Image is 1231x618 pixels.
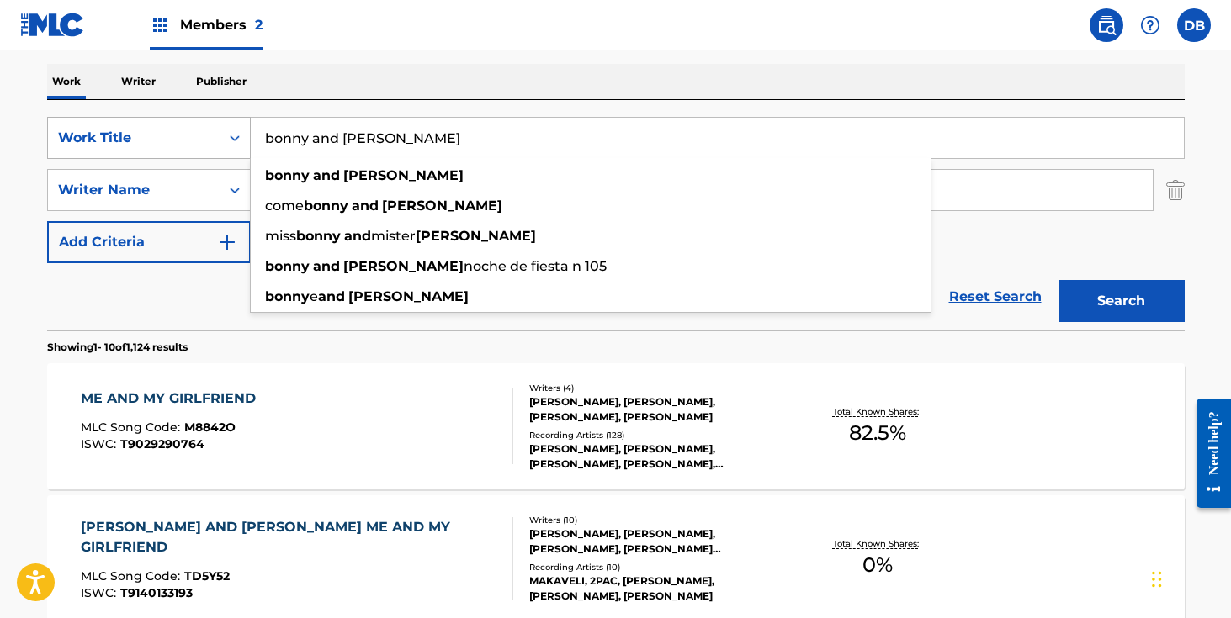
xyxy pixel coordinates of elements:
[47,117,1185,330] form: Search Form
[849,418,906,448] span: 82.5 %
[81,568,184,584] span: MLC Song Code :
[120,585,193,600] span: T9140133193
[217,232,237,252] img: 9d2ae6d4665cec9f34b9.svg
[47,363,1185,489] a: ME AND MY GIRLFRIENDMLC Song Code:M8842OISWC:T9029290764Writers (4)[PERSON_NAME], [PERSON_NAME], ...
[464,258,607,274] span: noche de fiesta n 105
[20,13,85,37] img: MLC Logo
[941,278,1050,315] a: Reset Search
[296,228,341,244] strong: bonny
[81,585,120,600] span: ISWC :
[1090,8,1123,42] a: Public Search
[371,228,416,244] span: mister
[529,573,783,604] div: MAKAVELI, 2PAC, [PERSON_NAME], [PERSON_NAME], [PERSON_NAME]
[833,537,923,550] p: Total Known Shares:
[265,167,310,183] strong: bonny
[1166,169,1185,211] img: Delete Criterion
[47,221,251,263] button: Add Criteria
[313,167,340,183] strong: and
[47,64,86,99] p: Work
[81,517,499,557] div: [PERSON_NAME] AND [PERSON_NAME] ME AND MY GIRLFRIEND
[382,198,502,214] strong: [PERSON_NAME]
[58,128,210,148] div: Work Title
[265,228,296,244] span: miss
[1096,15,1117,35] img: search
[529,382,783,394] div: Writers ( 4 )
[343,167,464,183] strong: [PERSON_NAME]
[1147,537,1231,618] iframe: Chat Widget
[318,288,345,304] strong: and
[265,198,304,214] span: come
[1152,554,1162,605] div: Drag
[529,526,783,557] div: [PERSON_NAME], [PERSON_NAME], [PERSON_NAME], [PERSON_NAME] [PERSON_NAME] [PERSON_NAME], [PERSON_N...
[58,180,210,200] div: Writer Name
[352,198,379,214] strong: and
[150,15,170,35] img: Top Rightsholders
[184,568,230,584] span: TD5Y52
[343,258,464,274] strong: [PERSON_NAME]
[529,394,783,425] div: [PERSON_NAME], [PERSON_NAME], [PERSON_NAME], [PERSON_NAME]
[81,420,184,435] span: MLC Song Code :
[120,436,204,452] span: T9029290764
[81,436,120,452] span: ISWC :
[529,441,783,472] div: [PERSON_NAME], [PERSON_NAME], [PERSON_NAME], [PERSON_NAME], [PERSON_NAME]
[313,258,340,274] strong: and
[265,258,310,274] strong: bonny
[1140,15,1160,35] img: help
[529,561,783,573] div: Recording Artists ( 10 )
[265,288,310,304] strong: bonny
[81,388,264,409] div: ME AND MY GIRLFRIEND
[47,340,188,355] p: Showing 1 - 10 of 1,124 results
[310,288,318,304] span: e
[833,405,923,418] p: Total Known Shares:
[255,17,263,33] span: 2
[304,198,348,214] strong: bonny
[191,64,252,99] p: Publisher
[116,64,161,99] p: Writer
[1133,8,1167,42] div: Help
[416,228,536,244] strong: [PERSON_NAME]
[1177,8,1211,42] div: User Menu
[1059,280,1185,322] button: Search
[348,288,469,304] strong: [PERSON_NAME]
[529,429,783,441] div: Recording Artists ( 128 )
[1184,386,1231,521] iframe: Resource Center
[344,228,371,244] strong: and
[184,420,236,435] span: M8842O
[862,550,893,580] span: 0 %
[180,15,263,34] span: Members
[529,514,783,526] div: Writers ( 10 )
